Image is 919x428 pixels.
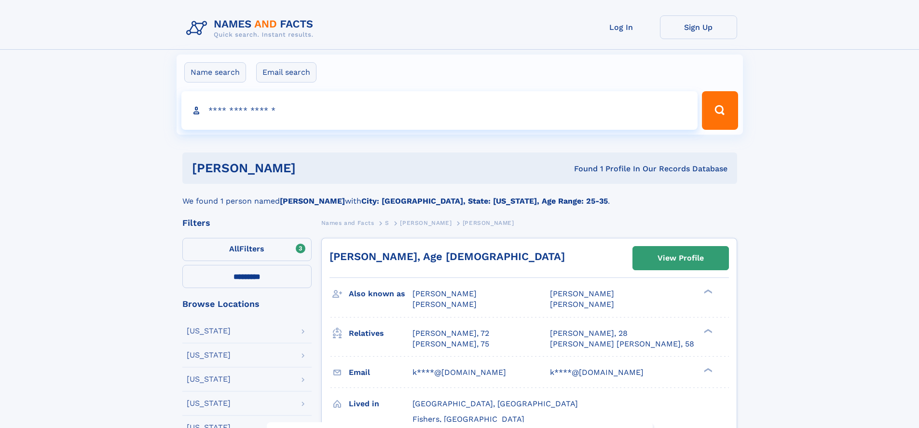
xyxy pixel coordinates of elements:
[182,184,737,207] div: We found 1 person named with .
[184,62,246,83] label: Name search
[349,325,412,342] h3: Relatives
[701,289,713,295] div: ❯
[583,15,660,39] a: Log In
[329,250,565,262] a: [PERSON_NAME], Age [DEMOGRAPHIC_DATA]
[181,91,698,130] input: search input
[349,286,412,302] h3: Also known as
[435,164,727,174] div: Found 1 Profile In Our Records Database
[187,327,231,335] div: [US_STATE]
[349,396,412,412] h3: Lived in
[182,15,321,41] img: Logo Names and Facts
[412,399,578,408] span: [GEOGRAPHIC_DATA], [GEOGRAPHIC_DATA]
[400,220,452,226] span: [PERSON_NAME]
[412,328,489,339] a: [PERSON_NAME], 72
[256,62,316,83] label: Email search
[658,247,704,269] div: View Profile
[412,339,489,349] a: [PERSON_NAME], 75
[349,364,412,381] h3: Email
[412,414,524,424] span: Fishers, [GEOGRAPHIC_DATA]
[463,220,514,226] span: [PERSON_NAME]
[412,300,477,309] span: [PERSON_NAME]
[701,328,713,334] div: ❯
[400,217,452,229] a: [PERSON_NAME]
[660,15,737,39] a: Sign Up
[550,328,628,339] a: [PERSON_NAME], 28
[412,289,477,298] span: [PERSON_NAME]
[182,219,312,227] div: Filters
[182,238,312,261] label: Filters
[550,339,694,349] a: [PERSON_NAME] [PERSON_NAME], 58
[633,247,728,270] a: View Profile
[385,220,389,226] span: S
[702,91,738,130] button: Search Button
[229,244,239,253] span: All
[361,196,608,206] b: City: [GEOGRAPHIC_DATA], State: [US_STATE], Age Range: 25-35
[187,400,231,407] div: [US_STATE]
[550,289,614,298] span: [PERSON_NAME]
[280,196,345,206] b: [PERSON_NAME]
[192,162,435,174] h1: [PERSON_NAME]
[187,375,231,383] div: [US_STATE]
[187,351,231,359] div: [US_STATE]
[182,300,312,308] div: Browse Locations
[385,217,389,229] a: S
[701,367,713,373] div: ❯
[321,217,374,229] a: Names and Facts
[550,300,614,309] span: [PERSON_NAME]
